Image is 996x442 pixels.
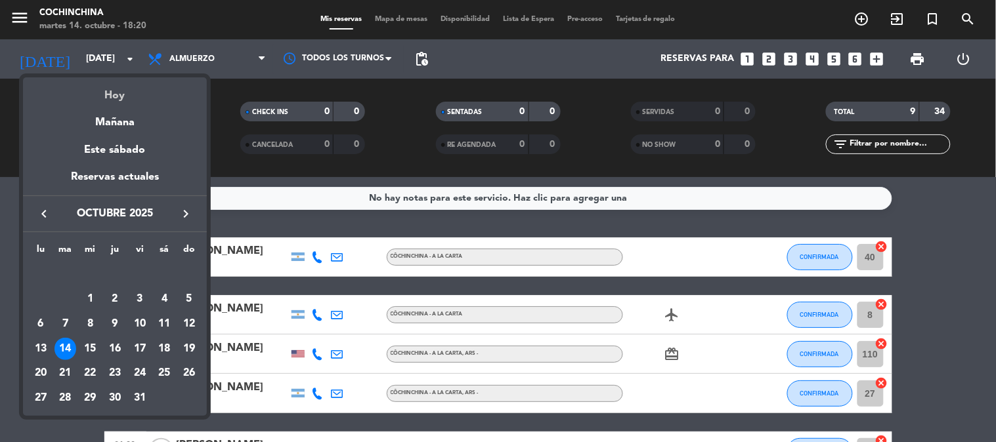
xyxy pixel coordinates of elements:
[23,132,207,169] div: Este sábado
[127,361,152,386] td: 24 de octubre de 2025
[102,311,127,336] td: 9 de octubre de 2025
[102,336,127,361] td: 16 de octubre de 2025
[152,361,177,386] td: 25 de octubre de 2025
[79,313,101,335] div: 8
[153,362,175,384] div: 25
[79,387,101,409] div: 29
[30,338,52,360] div: 13
[54,362,77,384] div: 21
[53,361,78,386] td: 21 de octubre de 2025
[104,387,126,409] div: 30
[53,311,78,336] td: 7 de octubre de 2025
[127,386,152,411] td: 31 de octubre de 2025
[28,386,53,411] td: 27 de octubre de 2025
[102,287,127,311] td: 2 de octubre de 2025
[129,362,151,384] div: 24
[152,311,177,336] td: 11 de octubre de 2025
[153,288,175,310] div: 4
[53,336,78,361] td: 14 de octubre de 2025
[152,336,177,361] td: 18 de octubre de 2025
[178,362,200,384] div: 26
[79,338,101,360] div: 15
[54,338,77,360] div: 14
[127,311,152,336] td: 10 de octubre de 2025
[32,205,56,222] button: keyboard_arrow_left
[54,313,77,335] div: 7
[28,361,53,386] td: 20 de octubre de 2025
[104,362,126,384] div: 23
[102,242,127,262] th: jueves
[30,387,52,409] div: 27
[177,287,202,311] td: 5 de octubre de 2025
[28,336,53,361] td: 13 de octubre de 2025
[77,386,102,411] td: 29 de octubre de 2025
[178,206,194,222] i: keyboard_arrow_right
[56,205,174,222] span: octubre 2025
[129,338,151,360] div: 17
[28,311,53,336] td: 6 de octubre de 2025
[104,313,126,335] div: 9
[129,288,151,310] div: 3
[102,361,127,386] td: 23 de octubre de 2025
[77,242,102,262] th: miércoles
[23,104,207,131] div: Mañana
[129,313,151,335] div: 10
[36,206,52,222] i: keyboard_arrow_left
[174,205,198,222] button: keyboard_arrow_right
[152,287,177,311] td: 4 de octubre de 2025
[177,361,202,386] td: 26 de octubre de 2025
[177,336,202,361] td: 19 de octubre de 2025
[23,77,207,104] div: Hoy
[177,242,202,262] th: domingo
[77,361,102,386] td: 22 de octubre de 2025
[127,242,152,262] th: viernes
[30,313,52,335] div: 6
[77,311,102,336] td: 8 de octubre de 2025
[79,362,101,384] div: 22
[30,362,52,384] div: 20
[23,169,207,195] div: Reservas actuales
[177,311,202,336] td: 12 de octubre de 2025
[53,242,78,262] th: martes
[77,336,102,361] td: 15 de octubre de 2025
[102,386,127,411] td: 30 de octubre de 2025
[152,242,177,262] th: sábado
[53,386,78,411] td: 28 de octubre de 2025
[104,338,126,360] div: 16
[104,288,126,310] div: 2
[77,287,102,311] td: 1 de octubre de 2025
[178,313,200,335] div: 12
[28,262,202,287] td: OCT.
[153,313,175,335] div: 11
[178,338,200,360] div: 19
[79,288,101,310] div: 1
[28,242,53,262] th: lunes
[127,336,152,361] td: 17 de octubre de 2025
[54,387,77,409] div: 28
[127,287,152,311] td: 3 de octubre de 2025
[129,387,151,409] div: 31
[153,338,175,360] div: 18
[178,288,200,310] div: 5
